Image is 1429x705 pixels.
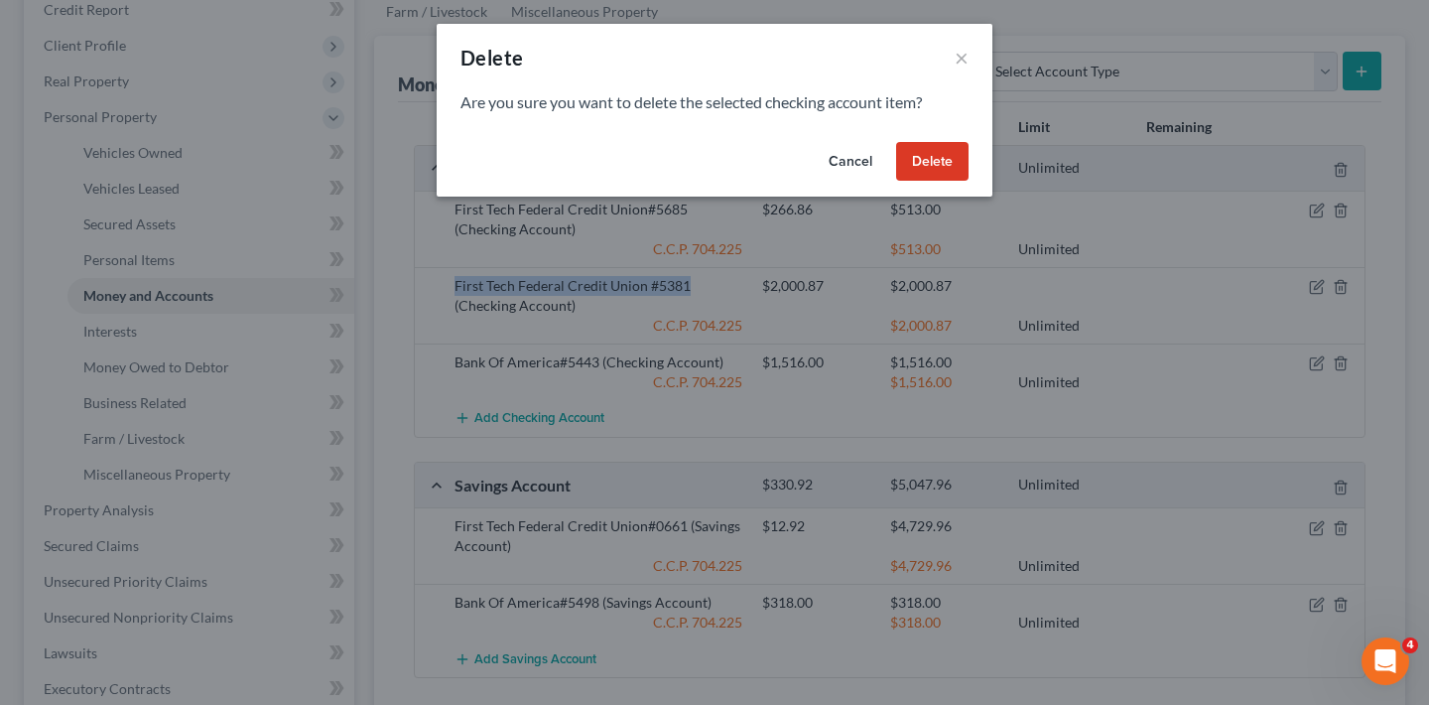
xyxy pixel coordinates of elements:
[813,142,888,182] button: Cancel
[896,142,969,182] button: Delete
[1362,637,1409,685] iframe: Intercom live chat
[1402,637,1418,653] span: 4
[460,44,523,71] div: Delete
[955,46,969,70] button: ×
[460,91,969,114] p: Are you sure you want to delete the selected checking account item?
